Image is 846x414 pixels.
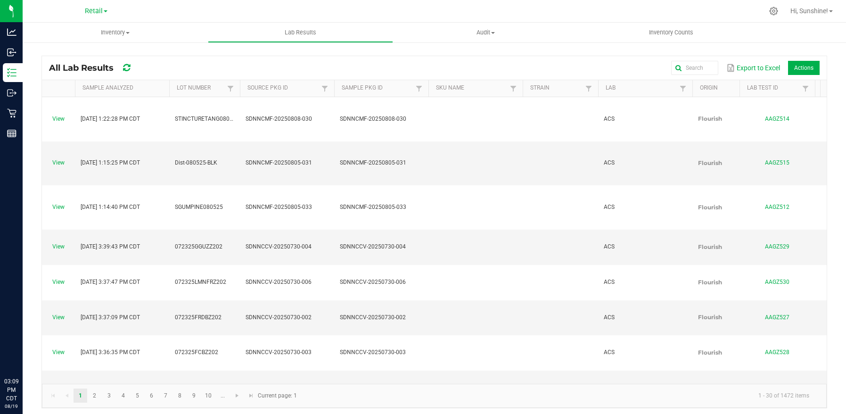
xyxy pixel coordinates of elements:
span: ACS [604,349,615,356]
span: [DATE] 1:15:25 PM CDT [81,159,140,166]
span: ACS [604,243,615,250]
a: AAGZ527 [765,314,789,321]
a: View [52,204,65,210]
a: Page 8 [173,389,187,403]
div: All Lab Results [49,60,147,76]
li: Actions [788,61,820,75]
a: AAGZ530 [765,279,789,285]
span: SDNNCCV-20250730-003 [246,349,312,356]
a: Page 3 [102,389,116,403]
span: [DATE] 1:22:28 PM CDT [81,116,140,122]
span: SDNNCCV-20250730-002 [340,314,406,321]
a: StrainSortable [530,84,583,92]
span: Inventory [23,28,208,37]
inline-svg: Retail [7,108,16,118]
span: Flourish [698,115,722,122]
span: SGUMPINE080525 [175,204,223,210]
span: Hi, Sunshine! [790,7,828,15]
a: Filter [225,83,236,94]
a: Filter [319,83,330,94]
a: View [52,159,65,166]
a: Page 4 [116,389,130,403]
inline-svg: Analytics [7,27,16,37]
a: View [52,279,65,285]
span: SDNNCMF-20250808-030 [340,116,406,122]
span: Flourish [698,243,722,250]
span: SDNNCMF-20250805-031 [340,159,406,166]
span: [DATE] 3:37:47 PM CDT [81,279,140,285]
span: SDNNCCV-20250730-004 [246,243,312,250]
a: AAGZ528 [765,349,789,356]
kendo-pager: Current page: 1 [42,384,827,408]
span: Flourish [698,349,722,356]
a: AAGZ529 [765,243,789,250]
a: View [52,116,65,122]
a: Lot NumberSortable [177,84,224,92]
div: Manage settings [768,7,780,16]
a: Page 1 [74,389,87,403]
inline-svg: Reports [7,129,16,138]
span: Flourish [698,159,722,166]
span: Lab Results [272,28,329,37]
span: 072325GGUZZ202 [175,243,222,250]
a: Inventory [23,23,208,42]
span: SDNNCCV-20250730-006 [340,279,406,285]
inline-svg: Inventory [7,68,16,77]
span: Go to the last page [247,392,255,399]
span: Flourish [698,279,722,286]
a: Go to the last page [244,389,258,403]
a: Filter [800,83,811,94]
iframe: Resource center unread badge [28,337,39,348]
a: Page 6 [145,389,158,403]
a: Sample Pkg IDSortable [342,84,413,92]
kendo-pager-info: 1 - 30 of 1472 items [303,388,817,404]
a: Source Pkg IDSortable [247,84,319,92]
a: Inventory Counts [578,23,764,42]
span: SDNNCCV-20250730-003 [340,349,406,356]
a: View [52,314,65,321]
span: [DATE] 1:14:40 PM CDT [81,204,140,210]
a: OriginSortable [700,84,736,92]
span: Flourish [698,204,722,211]
span: STINCTURETANG080725 [175,116,239,122]
span: [DATE] 3:36:35 PM CDT [81,349,140,356]
button: Export to Excel [724,60,782,76]
a: Page 7 [159,389,172,403]
span: SDNNCMF-20250808-030 [246,116,312,122]
a: Page 9 [187,389,201,403]
a: SKU NameSortable [436,84,507,92]
a: Lab Results [208,23,393,42]
a: LabSortable [606,84,677,92]
span: Flourish [698,314,722,321]
span: [DATE] 3:39:43 PM CDT [81,243,140,250]
a: Filter [508,83,519,94]
a: Lab Test IDSortable [747,84,799,92]
inline-svg: Outbound [7,88,16,98]
span: Inventory Counts [636,28,706,37]
a: View [52,243,65,250]
a: Filter [583,83,594,94]
span: [DATE] 3:37:09 PM CDT [81,314,140,321]
input: Search [671,61,718,75]
span: SDNNCCV-20250730-002 [246,314,312,321]
a: Sample AnalyzedSortable [82,84,165,92]
a: AAGZ514 [765,116,789,122]
span: SDNNCCV-20250730-006 [246,279,312,285]
a: Audit [393,23,578,42]
a: Page 11 [216,389,230,403]
a: Page 5 [131,389,144,403]
span: Audit [394,28,578,37]
span: SDNNCMF-20250805-031 [246,159,312,166]
span: SDNNCMF-20250805-033 [246,204,312,210]
span: 072325LMNFRZ202 [175,279,226,285]
p: 03:09 PM CDT [4,377,18,403]
span: SDNNCMF-20250805-033 [340,204,406,210]
a: Filter [413,83,425,94]
span: SDNNCCV-20250730-004 [340,243,406,250]
p: 08/19 [4,403,18,410]
a: Filter [677,83,689,94]
a: AAGZ515 [765,159,789,166]
span: ACS [604,116,615,122]
span: Dist-080525-BLK [175,159,217,166]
